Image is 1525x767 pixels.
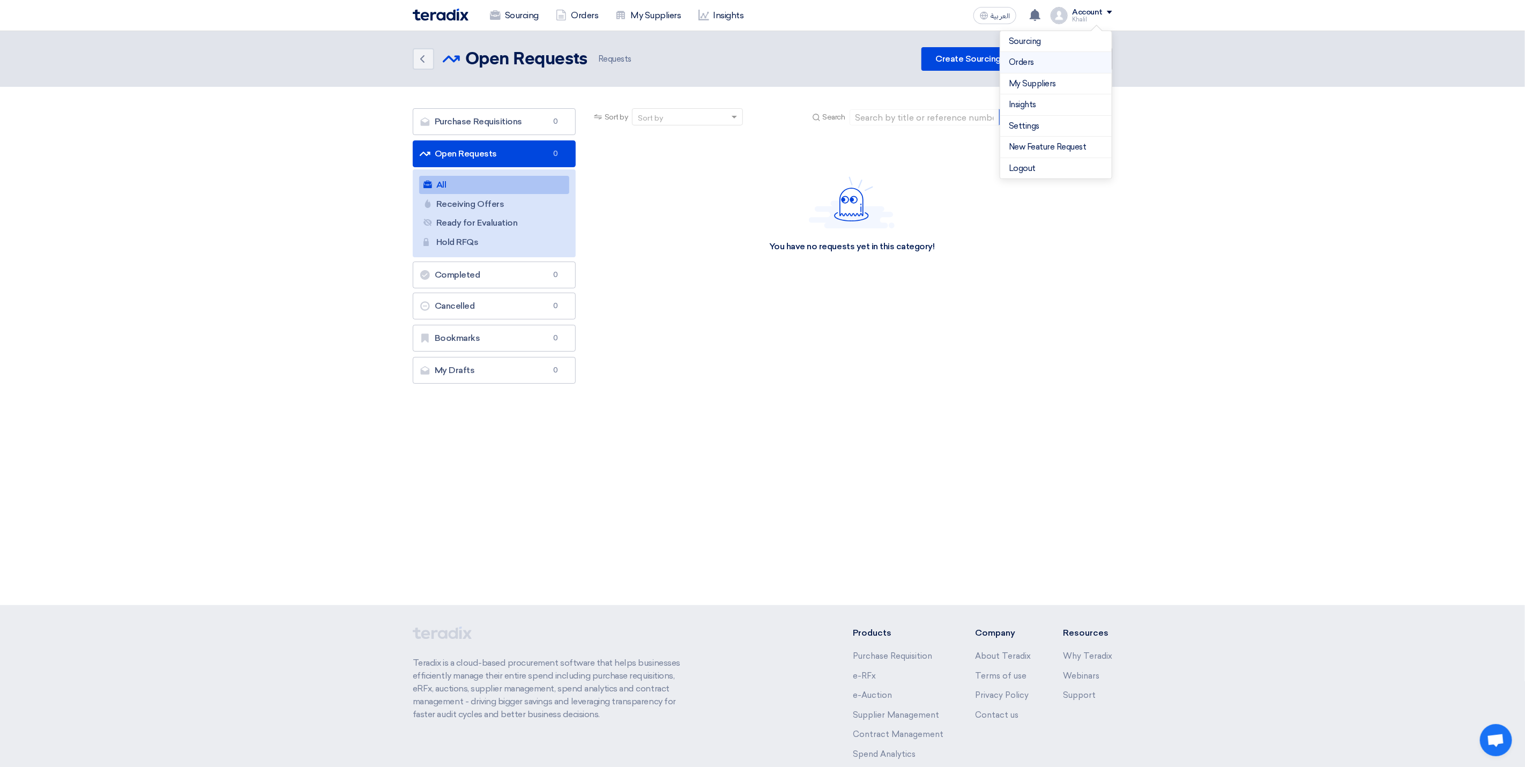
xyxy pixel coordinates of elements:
[853,749,916,759] a: Spend Analytics
[1072,8,1103,17] div: Account
[596,53,631,65] span: Requests
[853,671,876,681] a: e-RFx
[1480,724,1512,756] div: Open chat
[853,729,943,739] a: Contract Management
[975,710,1018,720] a: Contact us
[549,116,562,127] span: 0
[1063,690,1096,700] a: Support
[975,651,1031,661] a: About Teradix
[413,357,576,384] a: My Drafts0
[638,113,663,124] div: Sort by
[549,148,562,159] span: 0
[605,111,628,123] span: Sort by
[1009,120,1103,132] a: Settings
[413,293,576,319] a: Cancelled0
[1009,35,1103,48] a: Sourcing
[481,4,547,27] a: Sourcing
[419,195,569,213] a: Receiving Offers
[465,49,587,70] h2: Open Requests
[549,270,562,280] span: 0
[1009,78,1103,90] a: My Suppliers
[973,7,1016,24] button: العربية
[419,233,569,251] a: Hold RFQs
[549,365,562,376] span: 0
[1063,627,1112,639] li: Resources
[413,108,576,135] a: Purchase Requisitions0
[607,4,689,27] a: My Suppliers
[853,690,892,700] a: e-Auction
[975,627,1031,639] li: Company
[1063,651,1112,661] a: Why Teradix
[769,241,935,252] div: You have no requests yet in this category!
[975,690,1029,700] a: Privacy Policy
[413,262,576,288] a: Completed0
[853,710,939,720] a: Supplier Management
[1009,56,1103,69] a: Orders
[413,140,576,167] a: Open Requests0
[419,176,569,194] a: All
[991,12,1010,20] span: العربية
[690,4,753,27] a: Insights
[853,627,943,639] li: Products
[413,9,468,21] img: Teradix logo
[1063,671,1099,681] a: Webinars
[921,47,1039,71] a: Create Sourcing Event
[853,651,932,661] a: Purchase Requisition
[1000,158,1112,179] li: Logout
[1009,141,1103,153] a: New Feature Request
[413,657,693,721] p: Teradix is a cloud-based procurement software that helps businesses efficiently manage their enti...
[1072,17,1112,23] div: Khalil
[549,301,562,311] span: 0
[549,333,562,344] span: 0
[1051,7,1068,24] img: profile_test.png
[413,325,576,352] a: Bookmarks0
[975,671,1026,681] a: Terms of use
[547,4,607,27] a: Orders
[1009,99,1103,111] a: Insights
[823,111,845,123] span: Search
[809,176,895,228] img: Hello
[419,214,569,232] a: Ready for Evaluation
[850,109,1000,125] input: Search by title or reference number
